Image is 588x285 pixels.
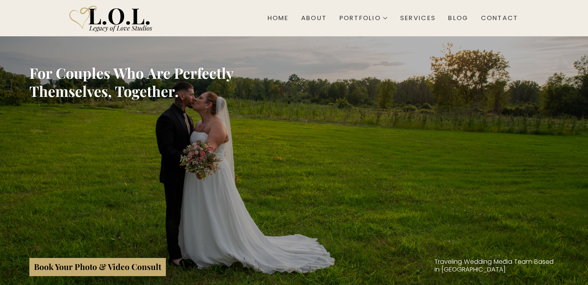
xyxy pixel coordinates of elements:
a: Book Your Photo & Video Consult [29,258,165,276]
div: About [301,14,327,22]
div: Portfolio [339,15,381,21]
h2: For Couples Who Are Perfectly Themselves, Together. [29,64,297,100]
div: Home [268,14,289,22]
h2: Traveling Wedding Media Team Based in [GEOGRAPHIC_DATA] [435,258,559,274]
div: Services [400,14,436,22]
div: Contact [481,14,518,22]
div: Blog [448,14,468,22]
img: Legacy of Love Studios logo. [65,3,159,34]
